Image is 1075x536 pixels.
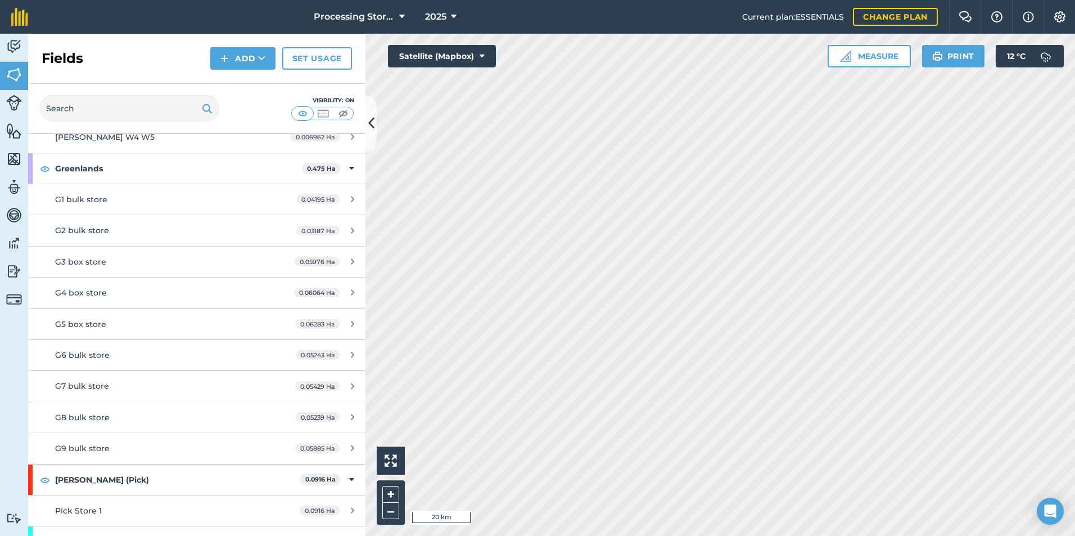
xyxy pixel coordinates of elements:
button: Print [922,45,985,67]
span: G6 bulk store [55,350,110,360]
img: svg+xml;base64,PD94bWwgdmVyc2lvbj0iMS4wIiBlbmNvZGluZz0idXRmLTgiPz4KPCEtLSBHZW5lcmF0b3I6IEFkb2JlIE... [6,263,22,280]
span: 0.006962 Ha [291,132,340,142]
img: svg+xml;base64,PHN2ZyB4bWxucz0iaHR0cDovL3d3dy53My5vcmcvMjAwMC9zdmciIHdpZHRoPSI1NiIgaGVpZ2h0PSI2MC... [6,151,22,167]
div: Greenlands0.475 Ha [28,153,365,184]
img: svg+xml;base64,PHN2ZyB4bWxucz0iaHR0cDovL3d3dy53My5vcmcvMjAwMC9zdmciIHdpZHRoPSIxNCIgaGVpZ2h0PSIyNC... [220,52,228,65]
strong: 0.475 Ha [307,165,336,172]
span: G7 bulk store [55,381,109,391]
span: 0.05429 Ha [295,381,340,391]
button: 12 °C [996,45,1064,67]
span: G4 box store [55,288,107,298]
strong: 0.0916 Ha [305,475,336,483]
span: G1 bulk store [55,194,107,205]
span: G2 bulk store [55,225,109,235]
div: [PERSON_NAME] (Pick)0.0916 Ha [28,465,365,495]
button: + [382,486,399,503]
strong: [PERSON_NAME] (Pick) [55,465,300,495]
input: Search [39,95,219,122]
img: svg+xml;base64,PD94bWwgdmVyc2lvbj0iMS4wIiBlbmNvZGluZz0idXRmLTgiPz4KPCEtLSBHZW5lcmF0b3I6IEFkb2JlIE... [6,292,22,307]
a: G3 box store0.05976 Ha [28,247,365,277]
span: 2025 [425,10,446,24]
img: svg+xml;base64,PHN2ZyB4bWxucz0iaHR0cDovL3d3dy53My5vcmcvMjAwMC9zdmciIHdpZHRoPSIxNyIgaGVpZ2h0PSIxNy... [1023,10,1034,24]
img: svg+xml;base64,PD94bWwgdmVyc2lvbj0iMS4wIiBlbmNvZGluZz0idXRmLTgiPz4KPCEtLSBHZW5lcmF0b3I6IEFkb2JlIE... [6,38,22,55]
img: svg+xml;base64,PHN2ZyB4bWxucz0iaHR0cDovL3d3dy53My5vcmcvMjAwMC9zdmciIHdpZHRoPSIxOSIgaGVpZ2h0PSIyNC... [932,49,943,63]
span: G3 box store [55,257,106,267]
a: G8 bulk store0.05239 Ha [28,402,365,433]
span: 0.0916 Ha [300,506,340,515]
a: Set usage [282,47,352,70]
a: G5 box store0.06283 Ha [28,309,365,339]
span: [PERSON_NAME] W4 W5 [55,132,155,142]
img: svg+xml;base64,PD94bWwgdmVyc2lvbj0iMS4wIiBlbmNvZGluZz0idXRmLTgiPz4KPCEtLSBHZW5lcmF0b3I6IEFkb2JlIE... [6,513,22,524]
a: G2 bulk store0.03187 Ha [28,215,365,246]
span: Current plan : ESSENTIALS [742,11,844,23]
a: G6 bulk store0.05243 Ha [28,340,365,370]
span: 0.05885 Ha [295,443,340,453]
a: [PERSON_NAME] W4 W50.006962 Ha [28,122,365,152]
a: G1 bulk store0.04195 Ha [28,184,365,215]
img: Four arrows, one pointing top left, one top right, one bottom right and the last bottom left [385,455,397,467]
span: G5 box store [55,319,106,329]
button: – [382,503,399,519]
img: svg+xml;base64,PD94bWwgdmVyc2lvbj0iMS4wIiBlbmNvZGluZz0idXRmLTgiPz4KPCEtLSBHZW5lcmF0b3I6IEFkb2JlIE... [1035,45,1057,67]
img: svg+xml;base64,PD94bWwgdmVyc2lvbj0iMS4wIiBlbmNvZGluZz0idXRmLTgiPz4KPCEtLSBHZW5lcmF0b3I6IEFkb2JlIE... [6,235,22,252]
a: G7 bulk store0.05429 Ha [28,371,365,401]
button: Add [210,47,275,70]
a: G9 bulk store0.05885 Ha [28,433,365,464]
img: svg+xml;base64,PHN2ZyB4bWxucz0iaHR0cDovL3d3dy53My5vcmcvMjAwMC9zdmciIHdpZHRoPSIxOCIgaGVpZ2h0PSIyNC... [40,162,50,175]
img: svg+xml;base64,PHN2ZyB4bWxucz0iaHR0cDovL3d3dy53My5vcmcvMjAwMC9zdmciIHdpZHRoPSI1MCIgaGVpZ2h0PSI0MC... [296,108,310,119]
span: 0.05976 Ha [295,257,340,266]
img: fieldmargin Logo [11,8,28,26]
h2: Fields [42,49,83,67]
img: svg+xml;base64,PD94bWwgdmVyc2lvbj0iMS4wIiBlbmNvZGluZz0idXRmLTgiPz4KPCEtLSBHZW5lcmF0b3I6IEFkb2JlIE... [6,95,22,111]
img: svg+xml;base64,PHN2ZyB4bWxucz0iaHR0cDovL3d3dy53My5vcmcvMjAwMC9zdmciIHdpZHRoPSI1MCIgaGVpZ2h0PSI0MC... [336,108,350,119]
strong: Greenlands [55,153,302,184]
img: svg+xml;base64,PD94bWwgdmVyc2lvbj0iMS4wIiBlbmNvZGluZz0idXRmLTgiPz4KPCEtLSBHZW5lcmF0b3I6IEFkb2JlIE... [6,179,22,196]
span: G8 bulk store [55,412,110,423]
a: Pick Store 10.0916 Ha [28,496,365,526]
button: Measure [828,45,911,67]
img: svg+xml;base64,PHN2ZyB4bWxucz0iaHR0cDovL3d3dy53My5vcmcvMjAwMC9zdmciIHdpZHRoPSI1NiIgaGVpZ2h0PSI2MC... [6,122,22,139]
img: svg+xml;base64,PD94bWwgdmVyc2lvbj0iMS4wIiBlbmNvZGluZz0idXRmLTgiPz4KPCEtLSBHZW5lcmF0b3I6IEFkb2JlIE... [6,207,22,224]
img: Ruler icon [840,51,851,62]
img: svg+xml;base64,PHN2ZyB4bWxucz0iaHR0cDovL3d3dy53My5vcmcvMjAwMC9zdmciIHdpZHRoPSI1MCIgaGVpZ2h0PSI0MC... [316,108,330,119]
a: Change plan [853,8,938,26]
span: Pick Store 1 [55,506,102,516]
div: Visibility: On [291,96,354,105]
span: G9 bulk store [55,443,110,453]
span: Processing Stores [314,10,395,24]
img: Two speech bubbles overlapping with the left bubble in the forefront [959,11,972,22]
img: svg+xml;base64,PHN2ZyB4bWxucz0iaHR0cDovL3d3dy53My5vcmcvMjAwMC9zdmciIHdpZHRoPSIxOSIgaGVpZ2h0PSIyNC... [202,102,213,115]
div: Open Intercom Messenger [1037,498,1064,525]
span: 0.06283 Ha [295,319,340,329]
span: 0.06064 Ha [294,288,340,297]
span: 0.03187 Ha [296,226,340,235]
a: G4 box store0.06064 Ha [28,278,365,308]
img: A question mark icon [990,11,1004,22]
button: Satellite (Mapbox) [388,45,496,67]
span: 0.05243 Ha [296,350,340,360]
span: 12 ° C [1007,45,1026,67]
img: svg+xml;base64,PHN2ZyB4bWxucz0iaHR0cDovL3d3dy53My5vcmcvMjAwMC9zdmciIHdpZHRoPSIxOCIgaGVpZ2h0PSIyNC... [40,473,50,487]
img: svg+xml;base64,PHN2ZyB4bWxucz0iaHR0cDovL3d3dy53My5vcmcvMjAwMC9zdmciIHdpZHRoPSI1NiIgaGVpZ2h0PSI2MC... [6,66,22,83]
span: 0.04195 Ha [296,194,340,204]
img: A cog icon [1053,11,1067,22]
span: 0.05239 Ha [296,412,340,422]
